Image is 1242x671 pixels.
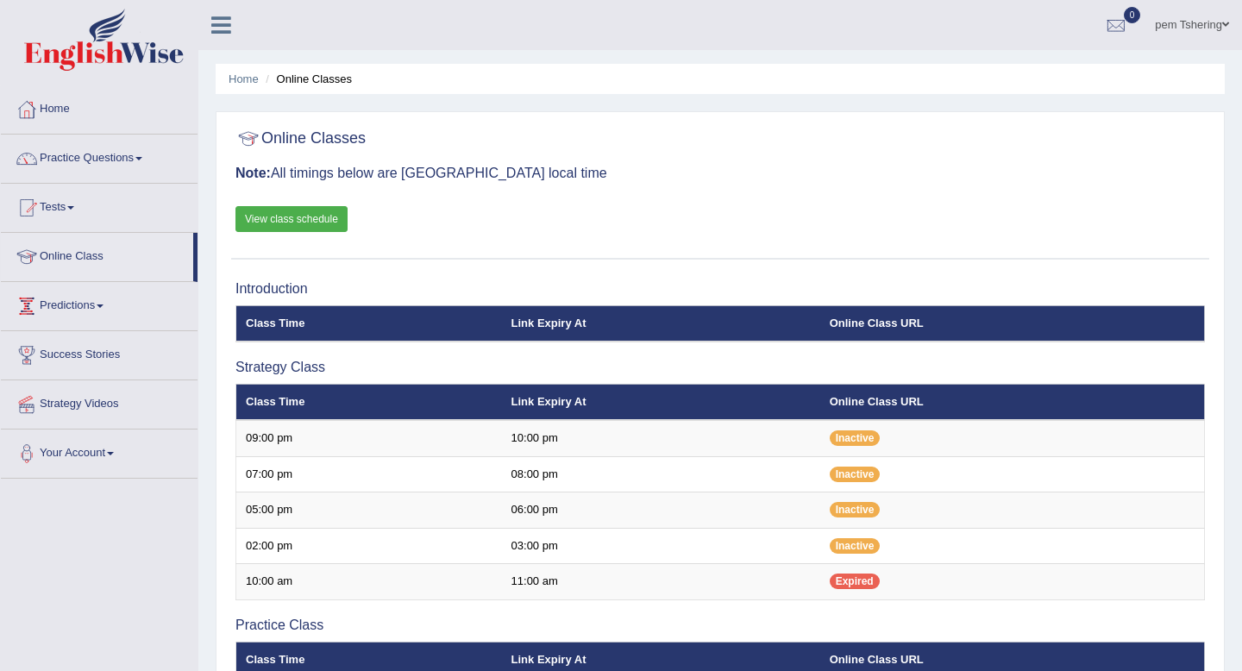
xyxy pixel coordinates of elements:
[502,564,820,600] td: 11:00 am
[1,85,198,129] a: Home
[1,331,198,374] a: Success Stories
[261,71,352,87] li: Online Classes
[235,618,1205,633] h3: Practice Class
[830,574,880,589] span: Expired
[1124,7,1141,23] span: 0
[830,467,881,482] span: Inactive
[830,502,881,517] span: Inactive
[235,281,1205,297] h3: Introduction
[830,538,881,554] span: Inactive
[502,492,820,529] td: 06:00 pm
[235,360,1205,375] h3: Strategy Class
[1,282,198,325] a: Predictions
[1,184,198,227] a: Tests
[236,384,502,420] th: Class Time
[235,126,366,152] h2: Online Classes
[236,420,502,456] td: 09:00 pm
[236,305,502,342] th: Class Time
[1,233,193,276] a: Online Class
[502,528,820,564] td: 03:00 pm
[830,430,881,446] span: Inactive
[236,564,502,600] td: 10:00 am
[235,206,348,232] a: View class schedule
[235,166,1205,181] h3: All timings below are [GEOGRAPHIC_DATA] local time
[235,166,271,180] b: Note:
[236,528,502,564] td: 02:00 pm
[820,384,1205,420] th: Online Class URL
[502,456,820,492] td: 08:00 pm
[502,305,820,342] th: Link Expiry At
[1,380,198,423] a: Strategy Videos
[229,72,259,85] a: Home
[502,384,820,420] th: Link Expiry At
[1,430,198,473] a: Your Account
[502,420,820,456] td: 10:00 pm
[1,135,198,178] a: Practice Questions
[820,305,1205,342] th: Online Class URL
[236,492,502,529] td: 05:00 pm
[236,456,502,492] td: 07:00 pm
